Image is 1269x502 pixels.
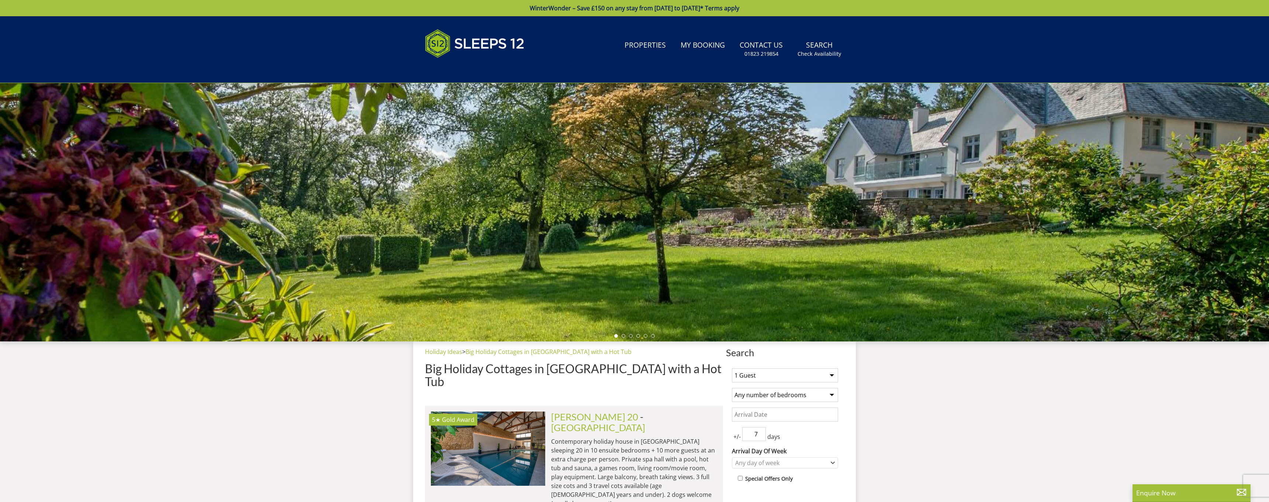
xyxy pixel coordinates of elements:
[726,347,844,358] span: Search
[732,408,838,422] input: Arrival Date
[421,66,499,73] iframe: Customer reviews powered by Trustpilot
[732,447,838,455] label: Arrival Day Of Week
[732,457,838,468] div: Combobox
[431,412,545,485] a: 5★ Gold Award
[795,37,844,61] a: SearchCheck Availability
[442,416,474,424] span: Churchill 20 has been awarded a Gold Award by Visit England
[798,50,841,58] small: Check Availability
[733,459,829,467] div: Any day of week
[551,422,645,433] a: [GEOGRAPHIC_DATA]
[1136,488,1247,498] p: Enquire Now
[462,348,466,356] span: >
[425,348,462,356] a: Holiday Ideas
[432,416,440,424] span: Churchill 20 has a 5 star rating under the Quality in Tourism Scheme
[425,25,525,62] img: Sleeps 12
[732,432,742,441] span: +/-
[431,412,545,485] img: open-uri20231109-69-pb86i6.original.
[678,37,728,54] a: My Booking
[737,37,786,61] a: Contact Us01823 219854
[551,411,645,433] span: -
[466,348,632,356] a: Big Holiday Cottages in [GEOGRAPHIC_DATA] with a Hot Tub
[551,411,638,422] a: [PERSON_NAME] 20
[425,362,723,388] h1: Big Holiday Cottages in [GEOGRAPHIC_DATA] with a Hot Tub
[766,432,782,441] span: days
[622,37,669,54] a: Properties
[745,475,793,483] label: Special Offers Only
[744,50,778,58] small: 01823 219854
